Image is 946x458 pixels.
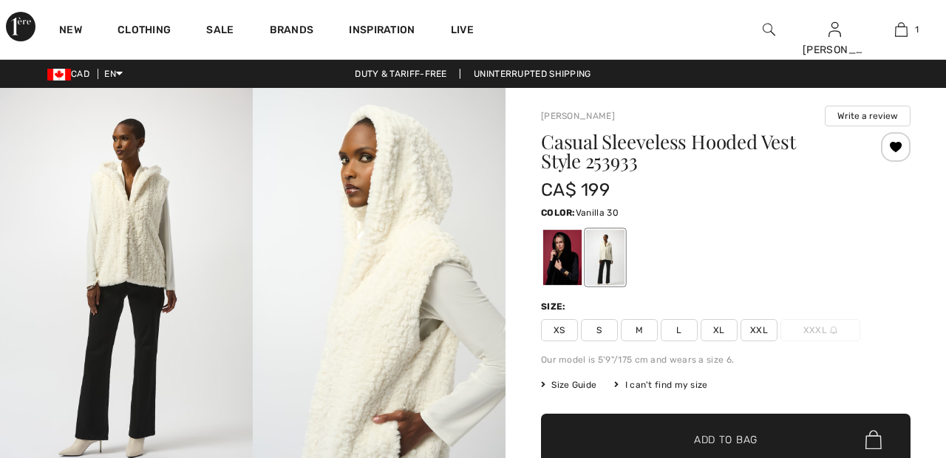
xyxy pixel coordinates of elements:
img: My Bag [895,21,908,38]
span: Inspiration [349,24,415,39]
div: Black [543,230,582,285]
a: Live [451,22,474,38]
img: ring-m.svg [830,327,837,334]
span: Add to Bag [694,432,758,448]
div: Size: [541,300,569,313]
a: 1 [868,21,933,38]
span: XXL [741,319,777,341]
a: [PERSON_NAME] [541,111,615,121]
div: [PERSON_NAME] [803,42,868,58]
a: Clothing [118,24,171,39]
img: Bag.svg [865,430,882,449]
a: Sign In [828,22,841,36]
a: Sale [206,24,234,39]
button: Write a review [825,106,911,126]
span: S [581,319,618,341]
span: 1 [915,23,919,36]
a: New [59,24,82,39]
span: Vanilla 30 [576,208,619,218]
h1: Casual Sleeveless Hooded Vest Style 253933 [541,132,849,171]
div: I can't find my size [614,378,707,392]
span: Size Guide [541,378,596,392]
span: EN [104,69,123,79]
span: XS [541,319,578,341]
a: Brands [270,24,314,39]
img: Canadian Dollar [47,69,71,81]
img: My Info [828,21,841,38]
span: CAD [47,69,95,79]
div: Our model is 5'9"/175 cm and wears a size 6. [541,353,911,366]
div: Vanilla 30 [586,230,625,285]
span: XL [701,319,738,341]
span: Color: [541,208,576,218]
span: M [621,319,658,341]
span: L [661,319,698,341]
img: search the website [763,21,775,38]
span: CA$ 199 [541,180,610,200]
span: XXXL [780,319,860,341]
img: 1ère Avenue [6,12,35,41]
